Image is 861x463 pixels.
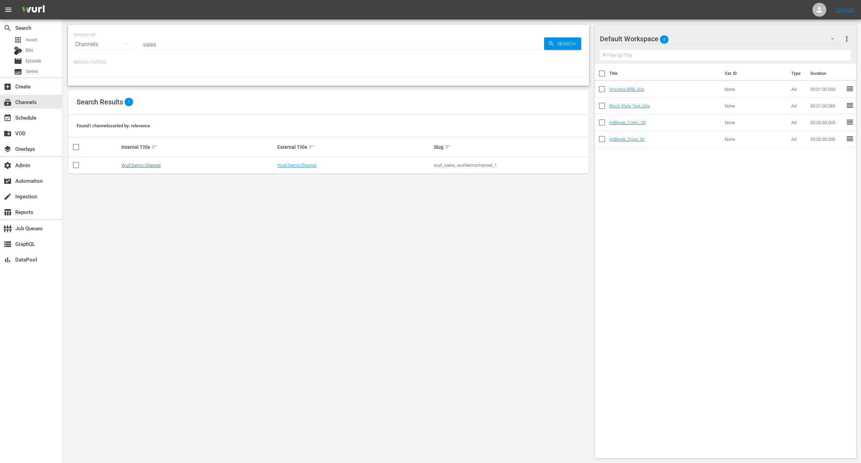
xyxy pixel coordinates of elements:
[26,47,33,54] span: Bits
[3,256,12,264] span: DataPool
[14,68,22,76] span: Series
[789,81,808,97] td: Ad
[843,35,851,43] span: more_vert
[846,118,854,126] span: reorder
[121,163,161,168] a: Wurl Demo Channel
[808,97,846,114] td: 00:01:00.060
[434,143,588,151] div: Slug
[3,192,12,201] span: Ingestion
[722,114,789,131] td: None
[846,85,854,93] span: reorder
[3,145,12,153] span: Overlays
[3,224,12,233] span: Job Queues
[151,144,157,150] span: sort
[74,35,135,54] div: Channels
[836,7,854,12] a: Sign Out
[600,29,841,49] div: Default Workspace
[806,64,848,83] th: Duration
[308,144,315,150] span: sort
[787,64,806,83] th: Type
[789,97,808,114] td: Ad
[808,131,846,147] td: 00:00:30.000
[808,114,846,131] td: 00:00:30.005
[14,57,22,65] span: Episode
[3,83,12,91] span: Create
[554,37,581,50] span: Search
[609,120,646,125] a: AdBreak_Contv_30
[609,137,645,142] a: AdBreak_Dove_30
[609,64,721,83] th: Title
[14,36,22,44] span: Asset
[846,135,854,143] span: reorder
[3,98,12,106] span: Channels
[434,163,588,168] div: wurl_sales_wurldemochannel_1
[808,81,846,97] td: 00:01:00.093
[277,163,317,168] a: Wurl Demo Channel
[3,240,12,248] span: GraphQL
[846,101,854,110] span: reorder
[660,32,669,47] span: 4
[3,208,12,216] span: Reports
[26,36,37,43] span: Asset
[789,131,808,147] td: Ad
[74,60,584,66] p: Search Filters:
[77,123,150,128] span: Found 1 channels sorted by: relevance
[722,81,789,97] td: None
[789,114,808,131] td: Ad
[721,64,787,83] th: Ext. ID
[544,37,581,50] button: Search
[722,131,789,147] td: None
[17,2,50,18] img: ans4CAIJ8jUAAAAAAAAAAAAAAAAAAAAAAAAgQb4GAAAAAAAAAAAAAAAAAAAAAAAAJMjXAAAAAAAAAAAAAAAAAAAAAAAAgAT5G...
[609,87,644,92] a: Gravitas BRB_60s
[445,144,451,150] span: sort
[26,58,41,65] span: Episode
[77,98,123,106] span: Search Results
[3,161,12,170] span: Admin
[843,31,851,47] button: more_vert
[14,46,22,55] div: Bits
[121,143,275,151] div: Internal Title
[277,143,431,151] div: External Title
[26,68,38,75] span: Series
[3,129,12,138] span: VOD
[3,24,12,32] span: Search
[722,97,789,114] td: None
[3,177,12,185] span: Automation
[609,103,650,109] a: Black Slate Text_60s
[3,114,12,122] span: Schedule
[4,6,12,14] span: menu
[124,98,133,106] span: 1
